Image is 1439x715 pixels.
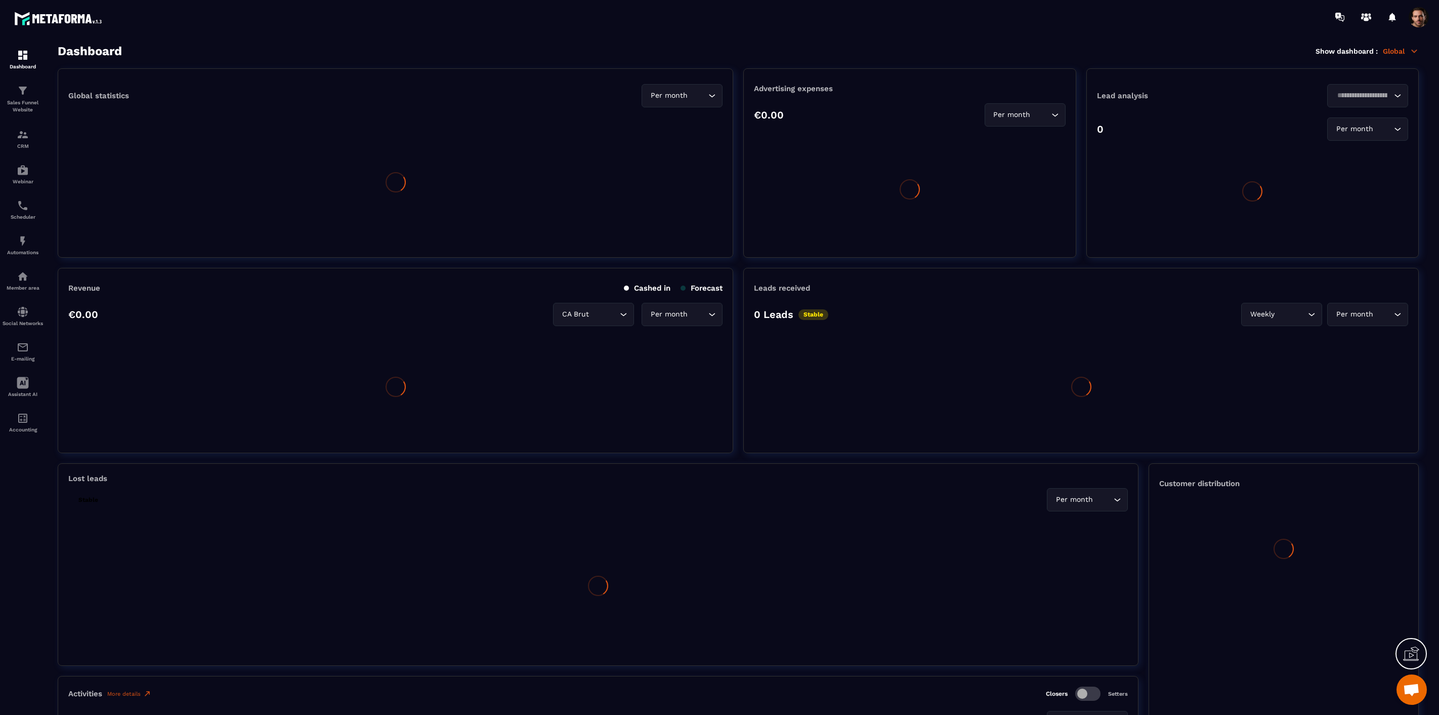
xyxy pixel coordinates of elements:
[3,427,43,432] p: Accounting
[1327,117,1408,141] div: Search for option
[1334,90,1391,101] input: Search for option
[68,284,100,293] p: Revenue
[1248,309,1277,320] span: Weekly
[143,690,151,698] img: narrow-up-right-o.6b7c60e2.svg
[3,156,43,192] a: automationsautomationsWebinar
[1033,109,1049,121] input: Search for option
[3,263,43,298] a: automationsautomationsMember area
[754,84,1065,93] p: Advertising expenses
[991,109,1033,121] span: Per month
[560,309,591,320] span: CA Brut
[754,284,810,293] p: Leads received
[3,227,43,263] a: automationsautomationsAutomations
[754,308,793,321] p: 0 Leads
[3,298,43,334] a: social-networksocial-networkSocial Networks
[1053,494,1095,505] span: Per month
[1046,690,1068,697] p: Closers
[1334,124,1375,135] span: Per month
[553,303,634,326] div: Search for option
[1396,674,1427,705] div: Open chat
[648,90,690,101] span: Per month
[624,284,670,293] p: Cashed in
[1316,47,1378,55] p: Show dashboard :
[68,474,107,483] p: Lost leads
[68,91,129,100] p: Global statistics
[1047,488,1128,511] div: Search for option
[3,405,43,440] a: accountantaccountantAccounting
[17,270,29,283] img: automations
[1375,124,1391,135] input: Search for option
[3,334,43,369] a: emailemailE-mailing
[1108,691,1128,697] p: Setters
[1375,309,1391,320] input: Search for option
[1095,494,1111,505] input: Search for option
[58,44,122,58] h3: Dashboard
[1327,303,1408,326] div: Search for option
[1097,91,1253,100] p: Lead analysis
[3,356,43,362] p: E-mailing
[1383,47,1419,56] p: Global
[1334,309,1375,320] span: Per month
[3,285,43,291] p: Member area
[690,309,706,320] input: Search for option
[1327,84,1408,107] div: Search for option
[3,391,43,397] p: Assistant AI
[17,412,29,424] img: accountant
[3,250,43,255] p: Automations
[17,49,29,61] img: formation
[1097,123,1104,135] p: 0
[73,495,103,505] p: Stable
[107,690,151,698] a: More details
[690,90,706,101] input: Search for option
[3,179,43,184] p: Webinar
[17,200,29,212] img: scheduler
[3,321,43,326] p: Social Networks
[17,341,29,353] img: email
[17,85,29,97] img: formation
[1277,309,1305,320] input: Search for option
[3,99,43,113] p: Sales Funnel Website
[3,192,43,227] a: schedulerschedulerScheduler
[3,64,43,69] p: Dashboard
[17,306,29,318] img: social-network
[17,235,29,247] img: automations
[3,214,43,220] p: Scheduler
[648,309,690,320] span: Per month
[14,9,105,28] img: logo
[3,121,43,156] a: formationformationCRM
[591,309,617,320] input: Search for option
[1241,303,1322,326] div: Search for option
[68,308,98,321] p: €0.00
[754,109,784,121] p: €0.00
[642,84,723,107] div: Search for option
[3,42,43,77] a: formationformationDashboard
[17,129,29,141] img: formation
[985,103,1066,127] div: Search for option
[798,309,828,320] p: Stable
[3,77,43,121] a: formationformationSales Funnel Website
[1159,479,1408,488] p: Customer distribution
[17,164,29,176] img: automations
[681,284,723,293] p: Forecast
[3,143,43,149] p: CRM
[642,303,723,326] div: Search for option
[3,369,43,405] a: Assistant AI
[68,689,102,698] p: Activities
